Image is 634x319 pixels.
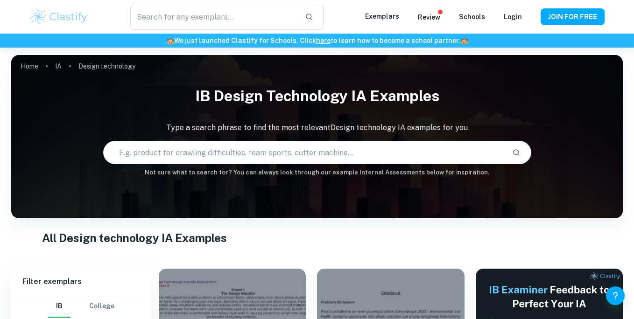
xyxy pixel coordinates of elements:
[166,37,174,44] span: 🏫
[316,37,331,44] a: here
[11,168,623,177] h6: Not sure what to search for? You can always look through our example Internal Assessments below f...
[460,37,468,44] span: 🏫
[11,81,623,111] h1: IB Design technology IA examples
[11,269,151,295] h6: Filter exemplars
[606,286,625,305] button: Help and Feedback
[541,8,605,25] button: JOIN FOR FREE
[89,295,114,318] button: College
[48,295,70,318] button: IB
[11,122,623,133] p: Type a search phrase to find the most relevant Design technology IA examples for you
[78,61,135,71] p: Design technology
[55,60,62,73] a: IA
[130,4,297,30] input: Search for any exemplars...
[104,139,505,166] input: E.g. product for crawling difficulties, team sports, cutter machine...
[504,13,522,21] a: Login
[418,12,440,22] p: Review
[29,7,89,26] img: Clastify logo
[42,229,592,246] h1: All Design technology IA Examples
[508,145,524,160] button: Search
[459,13,485,21] a: Schools
[48,295,114,318] div: Filter type choice
[365,11,399,21] p: Exemplars
[2,35,632,46] h6: We just launched Clastify for Schools. Click to learn how to become a school partner.
[21,60,38,73] a: Home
